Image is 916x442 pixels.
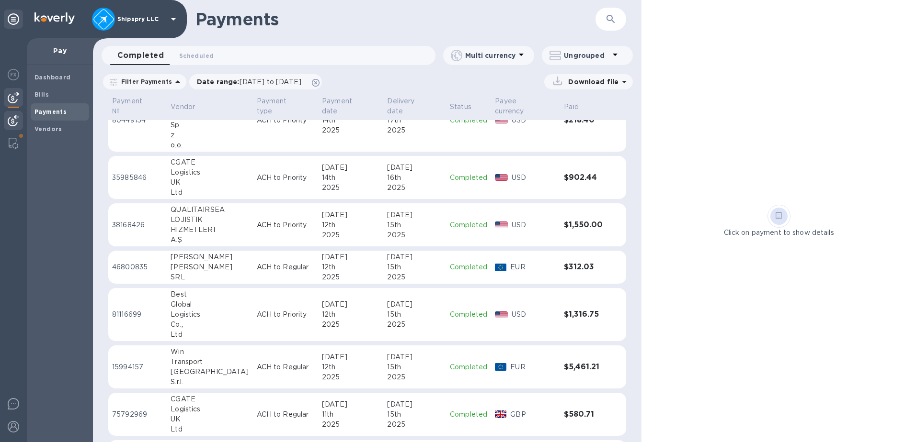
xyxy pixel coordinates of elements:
p: Payment date [322,96,367,116]
p: 46800835 [112,262,163,272]
p: USD [512,309,556,320]
div: Win [171,347,249,357]
div: 12th [322,309,379,320]
p: Click on payment to show details [724,228,834,238]
div: Unpin categories [4,10,23,29]
div: [DATE] [322,252,379,262]
span: Payment № [112,96,163,116]
p: Shipspry LLC [117,16,165,22]
p: 80449154 [112,115,163,125]
div: 15th [387,262,442,272]
div: CGATE [171,157,249,167]
p: USD [512,115,556,125]
div: Ltd [171,188,249,198]
span: Scheduled [179,51,214,61]
div: 2025 [322,420,379,430]
p: GBP [510,409,556,420]
p: ACH to Regular [257,362,314,372]
p: Paid [564,102,579,112]
div: Logistics [171,167,249,177]
p: ACH to Priority [257,115,314,125]
div: 16th [387,173,442,183]
div: z [171,130,249,140]
div: [PERSON_NAME] [171,262,249,272]
div: 2025 [387,272,442,282]
p: 75792969 [112,409,163,420]
div: 14th [322,115,379,125]
p: Completed [450,362,487,372]
p: USD [512,173,556,183]
img: Logo [34,12,75,24]
h3: $1,550.00 [564,221,607,230]
h3: $902.44 [564,173,607,182]
div: S.r.l. [171,377,249,387]
div: Ltd [171,424,249,434]
div: Global [171,299,249,309]
div: [DATE] [322,352,379,362]
p: Completed [450,262,487,272]
p: Date range : [197,77,306,87]
div: 12th [322,262,379,272]
div: [PERSON_NAME] [171,252,249,262]
div: CGATE [171,394,249,404]
div: Logistics [171,404,249,414]
div: [DATE] [322,163,379,173]
div: UK [171,414,249,424]
div: [DATE] [322,399,379,409]
div: [GEOGRAPHIC_DATA] [171,367,249,377]
div: 11th [322,409,379,420]
p: Pay [34,46,85,55]
div: Ltd [171,330,249,340]
img: Foreign exchange [8,69,19,80]
span: Completed [117,49,164,62]
div: 12th [322,220,379,230]
b: Dashboard [34,74,71,81]
p: Filter Payments [117,77,172,86]
div: Transport [171,357,249,367]
h3: $1,316.75 [564,310,607,319]
div: QUALITAIRSEA [171,205,249,215]
div: [DATE] [387,399,442,409]
h3: $312.03 [564,263,607,272]
span: Vendor [171,102,207,112]
img: USD [495,117,508,123]
div: SRL [171,272,249,282]
div: 15th [387,362,442,372]
div: 12th [322,362,379,372]
div: 2025 [387,320,442,330]
p: Ungrouped [564,51,609,60]
span: Payment date [322,96,379,116]
div: LOJISTIK [171,215,249,225]
div: 2025 [322,272,379,282]
div: A.Ş [171,235,249,245]
div: 2025 [322,183,379,193]
div: 2025 [322,320,379,330]
p: 81116699 [112,309,163,320]
div: Sp [171,120,249,130]
div: 2025 [322,372,379,382]
div: 2025 [322,125,379,135]
div: [DATE] [387,299,442,309]
p: Completed [450,309,487,320]
b: Vendors [34,125,62,133]
p: 35985846 [112,173,163,183]
p: Completed [450,409,487,420]
div: 2025 [387,125,442,135]
p: EUR [510,262,556,272]
p: 15994157 [112,362,163,372]
div: UK [171,177,249,188]
div: 15th [387,220,442,230]
div: 14th [322,173,379,183]
div: 2025 [387,183,442,193]
p: ACH to Regular [257,409,314,420]
p: EUR [510,362,556,372]
div: Best [171,289,249,299]
div: [DATE] [322,299,379,309]
span: Paid [564,102,591,112]
div: [DATE] [322,210,379,220]
div: [DATE] [387,210,442,220]
span: Status [450,102,484,112]
p: Payment type [257,96,302,116]
p: USD [512,220,556,230]
span: [DATE] to [DATE] [240,78,301,86]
